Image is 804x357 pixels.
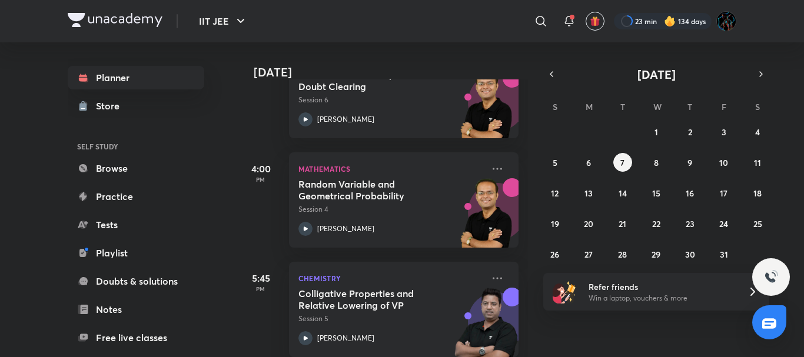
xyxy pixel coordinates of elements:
p: Chemistry [298,271,483,285]
a: Notes [68,298,204,321]
abbr: October 2, 2025 [688,126,692,138]
abbr: Friday [722,101,726,112]
button: October 5, 2025 [546,153,564,172]
abbr: October 9, 2025 [687,157,692,168]
button: October 3, 2025 [715,122,733,141]
button: October 27, 2025 [579,245,598,263]
abbr: Wednesday [653,101,662,112]
button: October 7, 2025 [613,153,632,172]
abbr: October 17, 2025 [720,188,727,199]
h5: 4:00 [237,162,284,176]
abbr: October 7, 2025 [620,157,624,168]
abbr: Saturday [755,101,760,112]
abbr: October 14, 2025 [619,188,627,199]
button: October 29, 2025 [647,245,666,263]
abbr: Thursday [687,101,692,112]
button: October 31, 2025 [715,245,733,263]
abbr: Monday [586,101,593,112]
h6: Refer friends [589,281,733,293]
button: October 17, 2025 [715,183,733,202]
button: October 12, 2025 [546,183,564,202]
button: October 13, 2025 [579,183,598,202]
h5: 5:45 [237,271,284,285]
abbr: October 28, 2025 [618,249,627,260]
abbr: October 26, 2025 [550,249,559,260]
button: [DATE] [560,66,753,82]
button: October 10, 2025 [715,153,733,172]
button: October 8, 2025 [647,153,666,172]
a: Doubts & solutions [68,269,204,293]
img: ttu [764,270,778,284]
p: [PERSON_NAME] [317,333,374,343]
p: Session 4 [298,204,483,215]
p: [PERSON_NAME] [317,114,374,125]
abbr: October 15, 2025 [652,188,660,199]
button: October 6, 2025 [579,153,598,172]
abbr: Tuesday [620,101,625,112]
abbr: October 29, 2025 [652,249,660,260]
button: October 28, 2025 [613,245,632,263]
abbr: October 13, 2025 [584,188,593,199]
abbr: October 22, 2025 [652,218,660,229]
h4: [DATE] [254,65,530,79]
img: unacademy [454,69,519,150]
abbr: October 25, 2025 [753,218,762,229]
abbr: October 20, 2025 [584,218,593,229]
abbr: October 1, 2025 [655,126,658,138]
button: October 20, 2025 [579,214,598,233]
h5: Linear Differential Equation & Doubt Clearing [298,69,445,92]
a: Tests [68,213,204,236]
a: Playlist [68,241,204,265]
abbr: October 8, 2025 [654,157,659,168]
img: Umang Raj [716,11,736,31]
h5: Colligative Properties and Relative Lowering of VP [298,288,445,311]
span: [DATE] [637,66,676,82]
abbr: October 12, 2025 [551,188,559,199]
abbr: October 27, 2025 [584,249,593,260]
button: October 30, 2025 [680,245,699,263]
p: Mathematics [298,162,483,176]
button: October 14, 2025 [613,183,632,202]
div: Store [96,99,127,113]
a: Practice [68,185,204,208]
p: Session 6 [298,95,483,105]
a: Free live classes [68,326,204,349]
abbr: October 31, 2025 [720,249,728,260]
button: October 15, 2025 [647,183,666,202]
abbr: October 4, 2025 [755,126,760,138]
a: Browse [68,156,204,180]
button: October 24, 2025 [715,214,733,233]
button: October 23, 2025 [680,214,699,233]
button: October 16, 2025 [680,183,699,202]
button: October 11, 2025 [748,153,767,172]
button: October 9, 2025 [680,153,699,172]
button: October 22, 2025 [647,214,666,233]
abbr: October 11, 2025 [754,157,761,168]
img: Company Logo [68,13,162,27]
button: October 2, 2025 [680,122,699,141]
h6: SELF STUDY [68,136,204,156]
button: October 19, 2025 [546,214,564,233]
a: Planner [68,66,204,89]
button: October 21, 2025 [613,214,632,233]
abbr: October 30, 2025 [685,249,695,260]
button: October 25, 2025 [748,214,767,233]
abbr: October 10, 2025 [719,157,728,168]
a: Store [68,94,204,118]
abbr: October 6, 2025 [586,157,591,168]
abbr: October 19, 2025 [551,218,559,229]
button: October 18, 2025 [748,183,767,202]
button: IIT JEE [192,9,255,33]
abbr: October 24, 2025 [719,218,728,229]
abbr: Sunday [553,101,557,112]
abbr: October 18, 2025 [753,188,762,199]
p: PM [237,176,284,183]
p: Session 5 [298,313,483,324]
abbr: October 21, 2025 [619,218,626,229]
img: unacademy [454,178,519,259]
button: October 26, 2025 [546,245,564,263]
p: [PERSON_NAME] [317,223,374,234]
h5: Random Variable and Geometrical Probability [298,178,445,202]
p: Win a laptop, vouchers & more [589,293,733,303]
img: avatar [590,16,600,26]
